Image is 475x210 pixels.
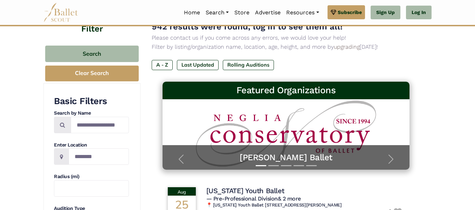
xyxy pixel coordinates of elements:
[268,162,279,170] button: Slide 2
[54,173,129,180] h4: Radius (mi)
[54,142,129,149] h4: Enter Location
[206,202,405,208] h6: 📍 [US_STATE] Youth Ballet [STREET_ADDRESS][PERSON_NAME]
[294,162,304,170] button: Slide 4
[334,43,360,50] a: upgrading
[371,6,400,20] a: Sign Up
[45,46,139,62] button: Search
[232,5,252,20] a: Store
[54,95,129,107] h3: Basic Filters
[256,162,266,170] button: Slide 1
[45,66,139,81] button: Clear Search
[168,187,196,196] div: Aug
[252,5,283,20] a: Advertise
[281,162,291,170] button: Slide 3
[168,84,404,96] h3: Featured Organizations
[283,5,322,20] a: Resources
[331,8,336,16] img: gem.svg
[54,110,129,117] h4: Search by Name
[170,152,403,163] a: [PERSON_NAME] Ballet
[152,22,343,32] span: 942 results were found, log in to see them all!
[203,5,232,20] a: Search
[406,6,432,20] a: Log In
[69,148,129,165] input: Location
[152,33,420,42] p: Please contact us if you come across any errors, we would love your help!
[181,5,203,20] a: Home
[177,60,219,70] label: Last Updated
[71,117,129,133] input: Search by names...
[206,195,301,202] span: — Pre-Professional Division
[152,42,420,52] p: Filter by listing/organization name, location, age, height, and more by [DATE]!
[338,8,362,16] span: Subscribe
[206,186,284,195] h4: [US_STATE] Youth Ballet
[278,195,301,202] a: & 2 more
[328,5,365,19] a: Subscribe
[223,60,274,70] label: Rolling Auditions
[306,162,317,170] button: Slide 5
[152,60,173,70] label: A - Z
